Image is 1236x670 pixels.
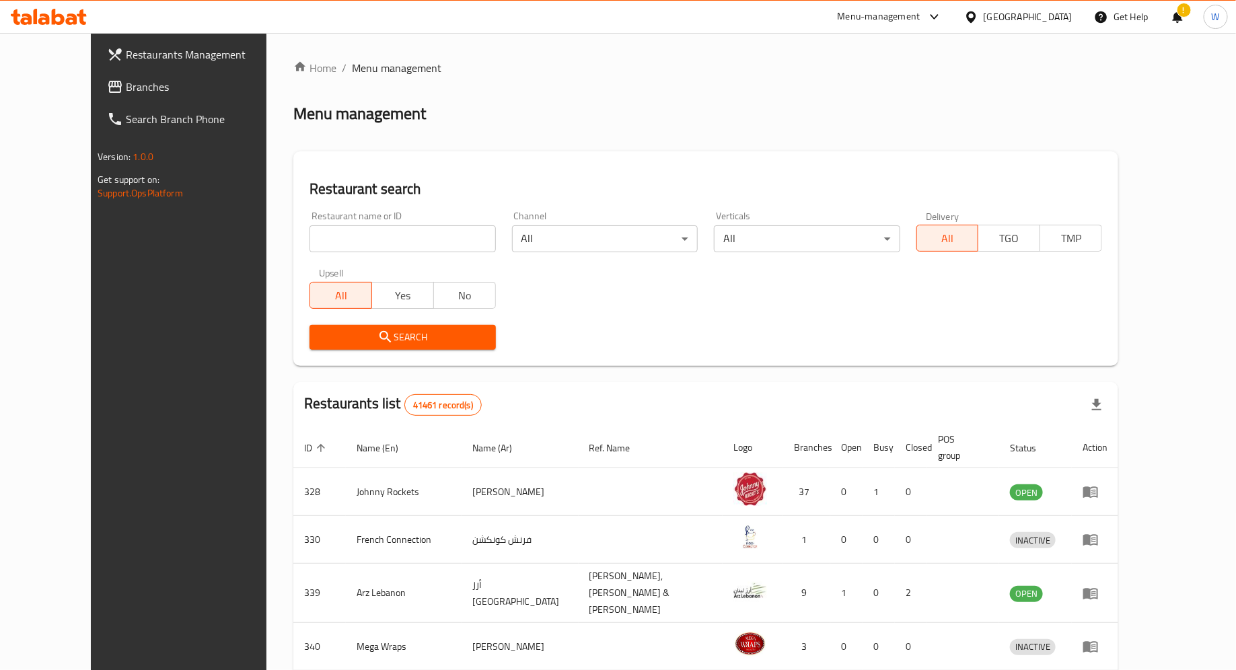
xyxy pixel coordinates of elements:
a: Search Branch Phone [96,103,297,135]
div: Export file [1081,389,1113,421]
td: 0 [863,516,895,564]
button: TGO [978,225,1040,252]
label: Upsell [319,268,344,278]
td: 339 [293,564,346,623]
span: Search Branch Phone [126,111,287,127]
td: 0 [863,564,895,623]
span: ID [304,440,330,456]
span: Name (Ar) [472,440,530,456]
span: OPEN [1010,485,1043,500]
span: INACTIVE [1010,533,1056,548]
span: Get support on: [98,171,159,188]
th: Branches [783,427,830,468]
span: Search [320,329,484,346]
div: All [512,225,698,252]
td: 37 [783,468,830,516]
td: 330 [293,516,346,564]
div: All [714,225,900,252]
img: Mega Wraps [733,627,767,661]
td: 328 [293,468,346,516]
td: 1 [830,564,863,623]
div: Menu [1083,585,1107,601]
div: Menu-management [838,9,920,25]
span: Branches [126,79,287,95]
a: Home [293,60,336,76]
td: 2 [895,564,927,623]
td: أرز [GEOGRAPHIC_DATA] [462,564,579,623]
td: French Connection [346,516,462,564]
a: Branches [96,71,297,103]
h2: Menu management [293,103,426,124]
div: OPEN [1010,484,1043,500]
button: Search [310,325,495,350]
td: 9 [783,564,830,623]
button: Yes [371,282,434,309]
span: No [439,286,490,305]
button: All [916,225,979,252]
div: [GEOGRAPHIC_DATA] [984,9,1073,24]
label: Delivery [926,211,959,221]
th: Action [1072,427,1118,468]
td: 0 [895,468,927,516]
button: No [433,282,496,309]
span: TMP [1046,229,1097,248]
div: Menu [1083,484,1107,500]
a: Support.OpsPlatform [98,184,183,202]
span: 1.0.0 [133,148,153,165]
span: TGO [984,229,1035,248]
h2: Restaurant search [310,179,1102,199]
div: INACTIVE [1010,532,1056,548]
td: 1 [863,468,895,516]
span: Version: [98,148,131,165]
td: Arz Lebanon [346,564,462,623]
span: Status [1010,440,1054,456]
span: Name (En) [357,440,416,456]
td: فرنش كونكشن [462,516,579,564]
td: [PERSON_NAME] [462,468,579,516]
th: Open [830,427,863,468]
th: Logo [723,427,783,468]
div: Total records count [404,394,482,416]
img: French Connection [733,520,767,554]
th: Closed [895,427,927,468]
span: Menu management [352,60,441,76]
td: 1 [783,516,830,564]
a: Restaurants Management [96,38,297,71]
div: Menu [1083,531,1107,548]
li: / [342,60,347,76]
span: All [922,229,974,248]
h2: Restaurants list [304,394,482,416]
td: [PERSON_NAME],[PERSON_NAME] & [PERSON_NAME] [579,564,723,623]
span: POS group [938,431,983,463]
td: 0 [895,516,927,564]
td: 0 [830,468,863,516]
div: INACTIVE [1010,639,1056,655]
span: 41461 record(s) [405,399,481,412]
span: W [1212,9,1220,24]
span: Restaurants Management [126,46,287,63]
div: OPEN [1010,586,1043,602]
button: All [310,282,372,309]
button: TMP [1040,225,1102,252]
nav: breadcrumb [293,60,1118,76]
th: Busy [863,427,895,468]
img: Johnny Rockets [733,472,767,506]
span: INACTIVE [1010,639,1056,655]
div: Menu [1083,638,1107,655]
span: Ref. Name [589,440,648,456]
span: All [316,286,367,305]
span: OPEN [1010,586,1043,601]
img: Arz Lebanon [733,574,767,607]
td: Johnny Rockets [346,468,462,516]
input: Search for restaurant name or ID.. [310,225,495,252]
span: Yes [377,286,429,305]
td: 0 [830,516,863,564]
